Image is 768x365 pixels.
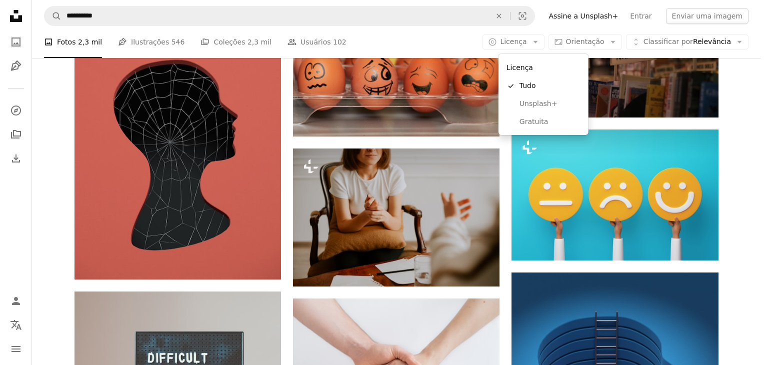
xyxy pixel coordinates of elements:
[502,58,584,77] div: Licença
[519,99,580,109] span: Unsplash+
[519,81,580,91] span: Tudo
[519,117,580,127] span: Gratuita
[498,54,588,135] div: Licença
[500,37,526,45] span: Licença
[548,34,622,50] button: Orientação
[482,34,544,50] button: Licença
